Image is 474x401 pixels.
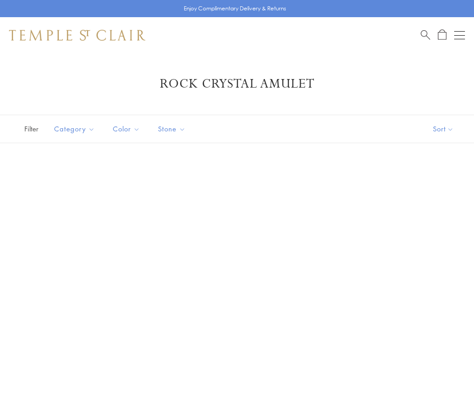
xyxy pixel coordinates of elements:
[454,30,465,41] button: Open navigation
[184,4,286,13] p: Enjoy Complimentary Delivery & Returns
[413,115,474,143] button: Show sort by
[23,76,451,92] h1: Rock Crystal Amulet
[421,29,430,41] a: Search
[108,123,147,135] span: Color
[153,123,192,135] span: Stone
[151,119,192,139] button: Stone
[106,119,147,139] button: Color
[50,123,102,135] span: Category
[47,119,102,139] button: Category
[9,30,145,41] img: Temple St. Clair
[438,29,446,41] a: Open Shopping Bag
